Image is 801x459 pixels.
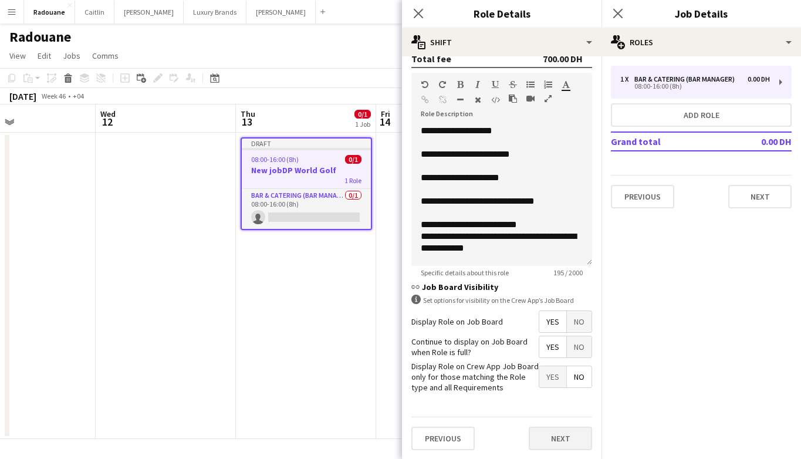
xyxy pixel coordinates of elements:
button: Ordered List [544,80,552,89]
button: Luxury Brands [184,1,246,23]
app-card-role: Bar & Catering (Bar Manager)0/108:00-16:00 (8h) [242,189,371,229]
h3: Job Details [601,6,801,21]
div: 1 x [620,75,634,83]
a: Edit [33,48,56,63]
div: Roles [601,28,801,56]
span: 14 [379,115,390,129]
div: 08:00-16:00 (8h) [620,83,770,89]
button: Paste as plain text [509,94,517,103]
button: Next [728,185,792,208]
h3: Role Details [402,6,601,21]
button: Fullscreen [544,94,552,103]
button: Clear Formatting [474,95,482,104]
label: Continue to display on Job Board when Role is full? [411,336,539,357]
span: Jobs [63,50,80,61]
h3: New jobDP World Golf [242,165,371,176]
span: 12 [99,115,116,129]
span: No [567,311,592,332]
button: Bold [456,80,464,89]
h1: Radouane [9,28,71,46]
label: Display Role on Crew App Job Board only for those matching the Role type and all Requirements [411,361,539,393]
div: 700.00 DH [543,53,583,65]
div: Set options for visibility on the Crew App’s Job Board [411,295,592,306]
button: Radouane [24,1,75,23]
span: 0/1 [354,110,371,119]
button: Redo [438,80,447,89]
button: HTML Code [491,95,499,104]
div: +04 [73,92,84,100]
button: Strikethrough [509,80,517,89]
span: 1 Role [344,176,361,185]
app-job-card: Draft08:00-16:00 (8h)0/1New jobDP World Golf1 RoleBar & Catering (Bar Manager)0/108:00-16:00 (8h) [241,137,372,230]
span: Fri [381,109,390,119]
div: Draft [242,139,371,148]
button: [PERSON_NAME] [114,1,184,23]
div: [DATE] [9,90,36,102]
button: Underline [491,80,499,89]
span: Yes [539,366,566,387]
button: Add role [611,103,792,127]
span: Yes [539,311,566,332]
span: Thu [241,109,255,119]
span: View [9,50,26,61]
button: Undo [421,80,429,89]
span: Yes [539,336,566,357]
button: Next [529,427,592,450]
div: Total fee [411,53,451,65]
span: Wed [100,109,116,119]
button: Italic [474,80,482,89]
button: Insert video [526,94,535,103]
span: 0/1 [345,155,361,164]
button: Previous [411,427,475,450]
div: 0.00 DH [748,75,770,83]
a: View [5,48,31,63]
button: Caitlin [75,1,114,23]
div: Bar & Catering (Bar Manager) [634,75,739,83]
a: Jobs [58,48,85,63]
span: Edit [38,50,51,61]
td: Grand total [611,132,722,151]
span: 08:00-16:00 (8h) [251,155,299,164]
div: 1 Job [355,120,370,129]
td: 0.00 DH [722,132,792,151]
span: Week 46 [39,92,68,100]
button: [PERSON_NAME] [246,1,316,23]
button: Text Color [562,80,570,89]
span: No [567,336,592,357]
span: Specific details about this role [411,268,518,277]
span: 13 [239,115,255,129]
span: 195 / 2000 [544,268,592,277]
span: Comms [92,50,119,61]
h3: Job Board Visibility [411,282,592,292]
a: Comms [87,48,123,63]
button: Unordered List [526,80,535,89]
label: Display Role on Job Board [411,316,503,327]
span: No [567,366,592,387]
button: Previous [611,185,674,208]
button: Horizontal Line [456,95,464,104]
div: Shift [402,28,601,56]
